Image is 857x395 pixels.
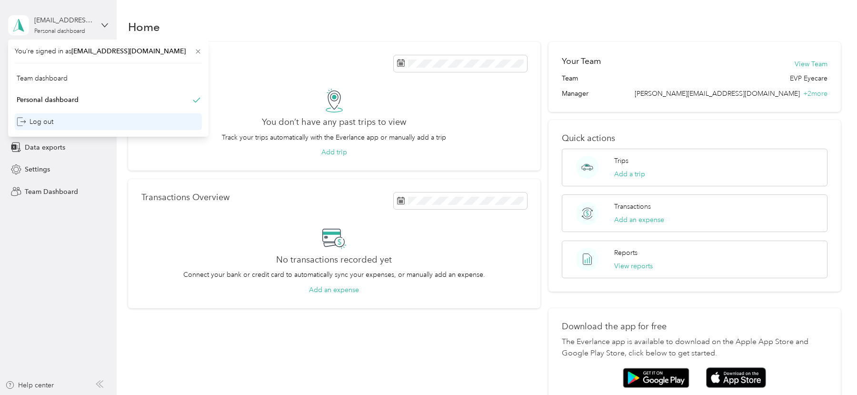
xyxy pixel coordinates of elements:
div: Personal dashboard [17,95,79,105]
p: Reports [614,248,638,258]
div: [EMAIL_ADDRESS][DOMAIN_NAME] [34,15,94,25]
span: You’re signed in as [15,46,202,56]
div: Log out [17,117,53,127]
button: View Team [795,59,827,69]
span: Data exports [25,142,65,152]
button: Add a trip [614,169,645,179]
button: Add an expense [309,285,359,295]
p: The Everlance app is available to download on the Apple App Store and Google Play Store, click be... [562,336,827,359]
button: Add an expense [614,215,664,225]
h1: Home [128,22,160,32]
h2: No transactions recorded yet [276,255,392,265]
span: EVP Eyecare [790,73,827,83]
img: App store [706,367,766,388]
h2: Your Team [562,55,601,67]
img: Google play [623,368,689,388]
p: Download the app for free [562,322,827,332]
p: Quick actions [562,133,827,143]
span: [PERSON_NAME][EMAIL_ADDRESS][DOMAIN_NAME] [635,90,800,98]
span: [EMAIL_ADDRESS][DOMAIN_NAME] [71,47,186,55]
p: Transactions [614,202,651,212]
span: Team Dashboard [25,187,78,197]
div: Personal dashboard [34,29,85,34]
span: Settings [25,164,50,174]
span: Manager [562,89,588,99]
span: + 2 more [803,90,827,98]
span: Team [562,73,578,83]
iframe: Everlance-gr Chat Button Frame [804,342,857,395]
div: Team dashboard [17,73,68,83]
p: Trips [614,156,628,166]
button: Add trip [321,147,347,157]
button: View reports [614,261,653,271]
button: Help center [5,380,54,390]
p: Connect your bank or credit card to automatically sync your expenses, or manually add an expense. [183,270,485,280]
h2: You don’t have any past trips to view [262,117,406,127]
p: Track your trips automatically with the Everlance app or manually add a trip [222,132,446,142]
p: Transactions Overview [141,192,229,203]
